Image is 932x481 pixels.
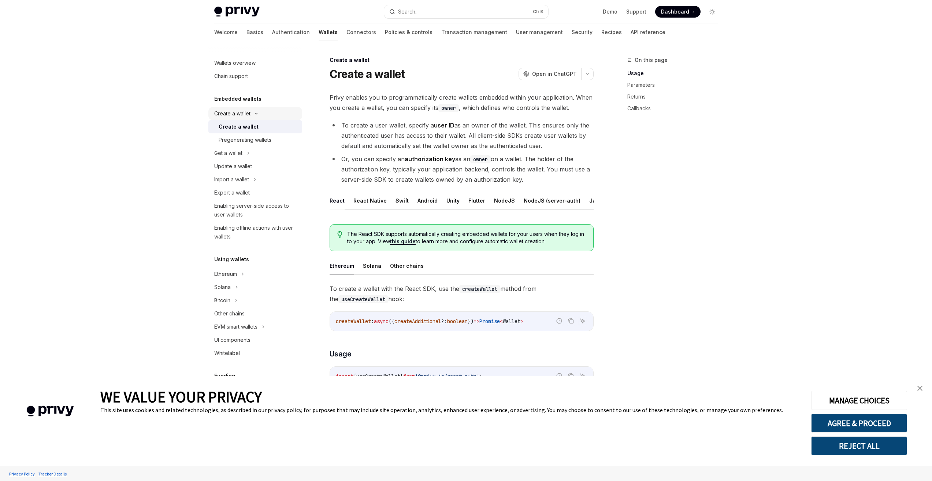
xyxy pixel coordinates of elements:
span: '@privy-io/react-auth' [415,373,479,380]
button: Ethereum [330,257,354,274]
a: User management [516,23,563,41]
a: Wallets [319,23,338,41]
a: Support [626,8,646,15]
button: Unity [446,192,460,209]
a: Welcome [214,23,238,41]
a: Basics [246,23,263,41]
svg: Tip [337,231,342,238]
a: Privacy Policy [7,467,37,480]
a: Transaction management [441,23,507,41]
code: createWallet [459,285,500,293]
h5: Funding [214,371,235,380]
a: Recipes [601,23,622,41]
span: To create a wallet with the React SDK, use the method from the hook: [330,284,594,304]
div: Get a wallet [214,149,242,158]
button: Search...CtrlK [384,5,548,18]
button: Java [589,192,602,209]
span: > [520,318,523,325]
h5: Using wallets [214,255,249,264]
a: Connectors [346,23,376,41]
a: Chain support [208,70,302,83]
a: close banner [913,381,927,396]
code: useCreateWallet [338,295,388,303]
button: Flutter [468,192,485,209]
h1: Create a wallet [330,67,405,81]
a: Demo [603,8,617,15]
h5: Embedded wallets [214,95,261,103]
div: Pregenerating wallets [219,136,271,144]
a: Usage [627,67,724,79]
span: Usage [330,349,352,359]
span: Ctrl K [533,9,544,15]
span: => [474,318,479,325]
a: UI components [208,333,302,347]
button: Other chains [390,257,424,274]
a: Tracker Details [37,467,68,480]
a: Whitelabel [208,347,302,360]
a: Other chains [208,307,302,320]
div: Enabling offline actions with user wallets [214,223,298,241]
div: Wallets overview [214,59,256,67]
button: Swift [396,192,409,209]
a: this guide [390,238,416,245]
span: useCreateWallet [356,373,400,380]
span: ({ [389,318,394,325]
div: Ethereum [214,270,237,278]
code: owner [438,104,459,112]
button: Android [417,192,438,209]
span: Promise [479,318,500,325]
span: import [336,373,353,380]
span: } [400,373,403,380]
strong: user ID [434,122,454,129]
span: : [371,318,374,325]
a: Export a wallet [208,186,302,199]
button: Report incorrect code [554,316,564,326]
span: Dashboard [661,8,689,15]
span: }) [468,318,474,325]
div: Solana [214,283,231,292]
button: Toggle dark mode [706,6,718,18]
a: Policies & controls [385,23,432,41]
a: Enabling server-side access to user wallets [208,199,302,221]
span: createWallet [336,318,371,325]
div: Enabling server-side access to user wallets [214,201,298,219]
a: Create a wallet [208,120,302,133]
span: async [374,318,389,325]
span: < [500,318,503,325]
span: Open in ChatGPT [532,70,577,78]
a: Security [572,23,593,41]
button: Ask AI [578,371,587,381]
span: { [353,373,356,380]
button: Open in ChatGPT [519,68,581,80]
div: Create a wallet [214,109,250,118]
div: EVM smart wallets [214,322,257,331]
span: createAdditional [394,318,441,325]
button: Solana [363,257,381,274]
span: boolean [447,318,468,325]
span: The React SDK supports automatically creating embedded wallets for your users when they log in to... [347,230,586,245]
img: company logo [11,395,89,427]
img: light logo [214,7,260,17]
div: Search... [398,7,419,16]
div: Other chains [214,309,245,318]
div: Import a wallet [214,175,249,184]
button: Copy the contents from the code block [566,316,576,326]
div: UI components [214,336,250,344]
code: owner [470,155,491,163]
li: To create a user wallet, specify a as an owner of the wallet. This ensures only the authenticated... [330,120,594,151]
span: Wallet [503,318,520,325]
span: Privy enables you to programmatically create wallets embedded within your application. When you c... [330,92,594,113]
div: Update a wallet [214,162,252,171]
span: ; [479,373,482,380]
a: Pregenerating wallets [208,133,302,147]
a: Dashboard [655,6,701,18]
button: Ask AI [578,316,587,326]
div: Create a wallet [330,56,594,64]
a: Update a wallet [208,160,302,173]
li: Or, you can specify an as an on a wallet. The holder of the authorization key, typically your app... [330,154,594,185]
button: Report incorrect code [554,371,564,381]
img: close banner [917,386,922,391]
div: Bitcoin [214,296,230,305]
span: from [403,373,415,380]
span: ?: [441,318,447,325]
